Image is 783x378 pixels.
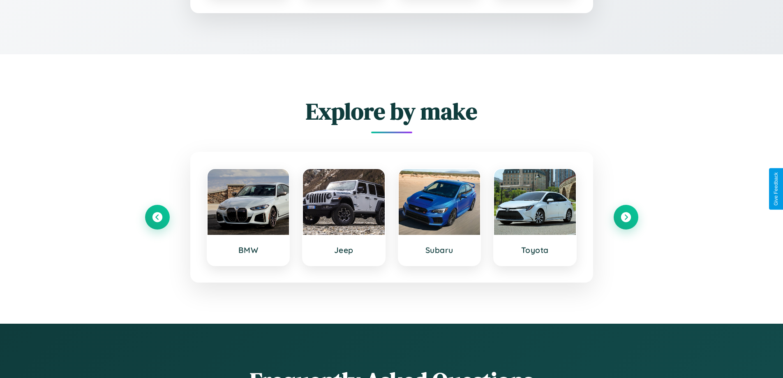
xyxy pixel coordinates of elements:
[502,245,568,255] h3: Toyota
[311,245,376,255] h3: Jeep
[145,95,638,127] h2: Explore by make
[773,172,779,206] div: Give Feedback
[407,245,472,255] h3: Subaru
[216,245,281,255] h3: BMW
